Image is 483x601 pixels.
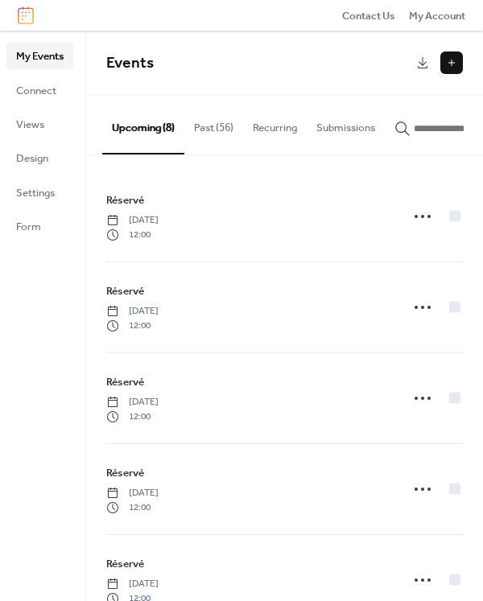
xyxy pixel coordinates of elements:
a: Réservé [106,555,144,573]
span: [DATE] [106,213,159,228]
button: Past (56) [184,96,243,152]
a: Contact Us [342,7,395,23]
button: Submissions [307,96,385,152]
span: Réservé [106,374,144,390]
span: Settings [16,185,55,201]
span: 12:00 [106,228,159,242]
span: [DATE] [106,395,159,410]
span: Views [16,117,44,133]
span: Events [106,48,154,78]
span: Connect [16,83,56,99]
img: logo [18,6,34,24]
span: 12:00 [106,410,159,424]
a: Design [6,145,73,171]
span: My Events [16,48,64,64]
span: 12:00 [106,319,159,333]
span: Réservé [106,465,144,481]
a: Settings [6,179,73,205]
a: Form [6,213,73,239]
a: Views [6,111,73,137]
a: Connect [6,77,73,103]
a: Réservé [106,464,144,482]
span: Réservé [106,283,144,299]
span: Réservé [106,192,144,208]
span: Design [16,150,48,167]
a: Réservé [106,191,144,209]
a: My Account [409,7,465,23]
span: My Account [409,8,465,24]
span: 12:00 [106,500,159,515]
a: Réservé [106,373,144,391]
a: Réservé [106,282,144,300]
span: Contact Us [342,8,395,24]
span: [DATE] [106,304,159,319]
button: Recurring [243,96,307,152]
button: Upcoming (8) [102,96,184,154]
span: [DATE] [106,577,159,591]
span: Form [16,219,41,235]
span: [DATE] [106,486,159,500]
a: My Events [6,43,73,68]
span: Réservé [106,556,144,572]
